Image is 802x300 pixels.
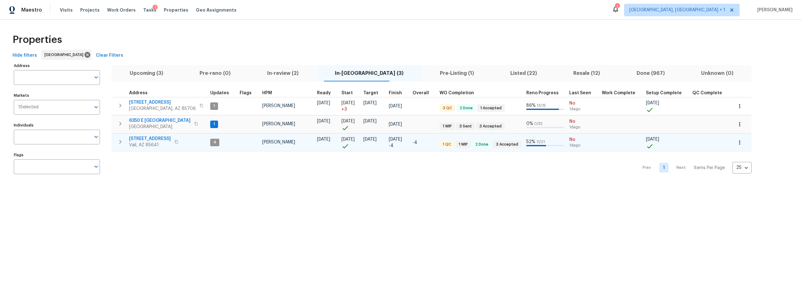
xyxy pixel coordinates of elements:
span: Done (967) [622,69,679,78]
span: [GEOGRAPHIC_DATA], AZ 85706 [129,106,196,112]
button: Hide filters [10,50,39,61]
span: 2 Done [473,142,491,147]
div: 1 [153,5,158,11]
span: In-[GEOGRAPHIC_DATA] (3) [320,69,418,78]
td: Project started 3 days late [339,97,361,115]
span: Tasks [143,8,156,12]
span: Properties [164,7,188,13]
span: Start [341,91,353,95]
span: [DATE] [363,119,377,123]
span: Visits [60,7,73,13]
span: Pre-Listing (1) [425,69,488,78]
span: Geo Assignments [196,7,237,13]
span: [DATE] [389,122,402,127]
span: + 3 [341,106,347,112]
span: 3 Sent [457,124,474,129]
div: Days past target finish date [413,91,435,95]
span: Address [129,91,148,95]
span: Listed (22) [496,69,551,78]
span: [DATE] [646,137,659,142]
span: 11 / 21 [536,140,545,144]
span: [DATE] [317,137,330,142]
td: 4 day(s) earlier than target finish date [410,133,437,151]
span: Work Complete [602,91,635,95]
label: Individuals [14,123,100,127]
div: Projected renovation finish date [389,91,408,95]
span: HPM [262,91,272,95]
span: 2 Done [457,106,475,111]
span: Work Orders [107,7,136,13]
span: [DATE] [341,119,355,123]
span: Unknown (0) [687,69,748,78]
button: Clear Filters [93,50,126,61]
span: [STREET_ADDRESS] [129,136,171,142]
span: [DATE] [317,119,330,123]
span: 1d ago [569,125,597,130]
span: [DATE] [646,101,659,105]
button: Open [92,132,101,141]
span: Properties [13,37,62,43]
span: Finish [389,91,402,95]
span: -4 [413,140,417,145]
span: [DATE] [389,104,402,108]
span: Last Seen [569,91,591,95]
span: 1 WIP [456,142,470,147]
span: Target [363,91,378,95]
span: 3 QC [440,106,455,111]
span: Projects [80,7,100,13]
span: Vail, AZ 85641 [129,142,171,148]
span: [DATE] [341,137,355,142]
button: Open [92,73,101,82]
span: 3 Accepted [493,142,521,147]
span: 1 [211,103,217,109]
span: 1 QC [440,142,454,147]
span: Upcoming (3) [115,69,178,78]
span: [DATE] [389,137,402,142]
span: [DATE] [363,137,377,142]
span: 1 [211,122,217,127]
span: Maestro [21,7,42,13]
span: 0 % [526,122,533,126]
label: Flags [14,153,100,157]
span: 1 WIP [440,124,454,129]
span: [PERSON_NAME] [755,7,793,13]
div: [GEOGRAPHIC_DATA] [41,50,91,60]
span: [GEOGRAPHIC_DATA] [129,124,190,130]
span: Hide filters [13,52,37,59]
span: Updates [210,91,229,95]
span: 0 / 32 [534,122,543,126]
td: Scheduled to finish 4 day(s) early [386,133,410,151]
span: [DATE] [317,101,330,105]
div: 25 [732,159,752,176]
div: Target renovation project end date [363,91,384,95]
span: Ready [317,91,331,95]
span: Setup Complete [646,91,682,95]
button: Open [92,103,101,111]
span: Clear Filters [96,52,123,59]
span: Pre-reno (0) [185,69,245,78]
div: Actual renovation start date [341,91,358,95]
div: 1 [615,4,619,10]
span: 1d ago [569,106,597,112]
span: In-review (2) [253,69,313,78]
span: 1 Selected [18,105,39,110]
span: No [569,137,597,143]
a: Goto page 1 [659,163,669,173]
span: -4 [389,142,393,149]
span: [DATE] [341,101,355,105]
span: 1 Accepted [478,106,504,111]
span: [PERSON_NAME] [262,140,295,144]
span: WO Completion [440,91,474,95]
span: [PERSON_NAME] [262,104,295,108]
td: Project started on time [339,115,361,133]
span: 86 % [526,103,536,108]
span: [STREET_ADDRESS] [129,99,196,106]
nav: Pagination Navigation [637,155,752,180]
p: Items Per Page [694,165,725,171]
span: No [569,100,597,106]
span: [PERSON_NAME] [262,122,295,126]
span: Resale (12) [559,69,614,78]
span: No [569,118,597,125]
span: Overall [413,91,429,95]
span: [GEOGRAPHIC_DATA] [44,52,86,58]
